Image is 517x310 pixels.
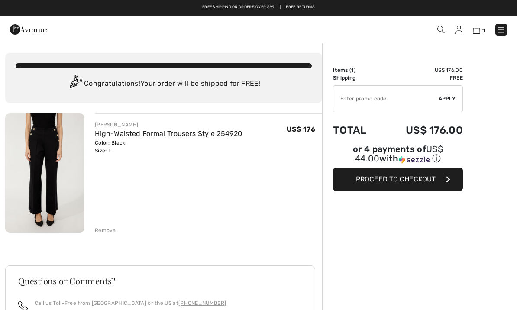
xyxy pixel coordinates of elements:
span: 1 [482,27,485,34]
a: Free shipping on orders over $99 [202,4,275,10]
td: US$ 176.00 [381,116,463,145]
img: 1ère Avenue [10,21,47,38]
span: | [280,4,281,10]
td: Items ( ) [333,66,381,74]
td: Total [333,116,381,145]
div: Remove [95,226,116,234]
a: 1ère Avenue [10,25,47,33]
img: Menu [497,26,505,34]
button: Proceed to Checkout [333,168,463,191]
td: Free [381,74,463,82]
a: High-Waisted Formal Trousers Style 254920 [95,129,242,138]
div: Congratulations! Your order will be shipped for FREE! [16,75,312,93]
img: Sezzle [399,156,430,164]
a: 1 [473,24,485,35]
div: Color: Black Size: L [95,139,242,155]
p: Call us Toll-Free from [GEOGRAPHIC_DATA] or the US at [35,299,226,307]
a: Free Returns [286,4,315,10]
span: Proceed to Checkout [356,175,436,183]
img: Shopping Bag [473,26,480,34]
h3: Questions or Comments? [18,277,302,285]
div: or 4 payments of with [333,145,463,165]
span: Apply [439,95,456,103]
span: US$ 44.00 [355,144,443,164]
input: Promo code [333,86,439,112]
img: High-Waisted Formal Trousers Style 254920 [5,113,84,232]
div: or 4 payments ofUS$ 44.00withSezzle Click to learn more about Sezzle [333,145,463,168]
a: [PHONE_NUMBER] [178,300,226,306]
img: My Info [455,26,462,34]
div: [PERSON_NAME] [95,121,242,129]
span: 1 [351,67,354,73]
span: US$ 176 [287,125,315,133]
td: US$ 176.00 [381,66,463,74]
img: Congratulation2.svg [67,75,84,93]
td: Shipping [333,74,381,82]
img: Search [437,26,445,33]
